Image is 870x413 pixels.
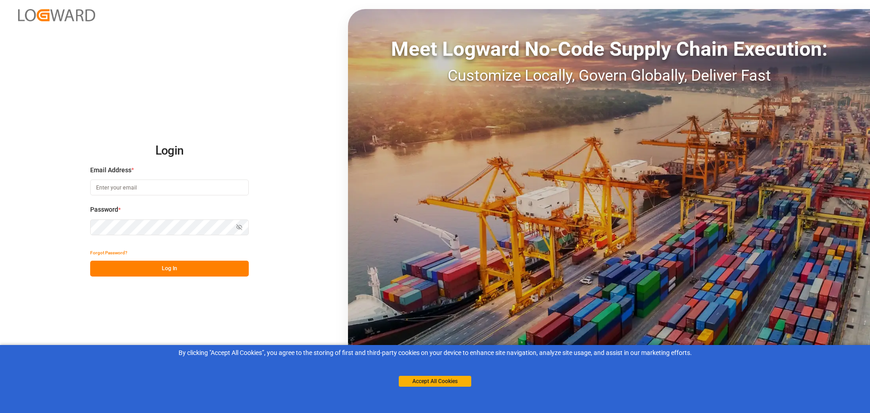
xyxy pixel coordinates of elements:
div: Meet Logward No-Code Supply Chain Execution: [348,34,870,64]
span: Email Address [90,165,131,175]
button: Log In [90,261,249,277]
input: Enter your email [90,180,249,195]
span: Password [90,205,118,214]
button: Forgot Password? [90,245,127,261]
img: Logward_new_orange.png [18,9,95,21]
h2: Login [90,136,249,165]
button: Accept All Cookies [399,376,471,387]
div: By clicking "Accept All Cookies”, you agree to the storing of first and third-party cookies on yo... [6,348,864,358]
div: Customize Locally, Govern Globally, Deliver Fast [348,64,870,87]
